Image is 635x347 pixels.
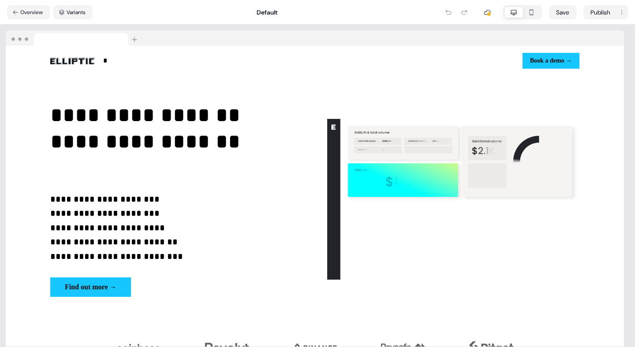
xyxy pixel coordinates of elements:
div: Book a demo → [318,53,579,69]
div: Image* [50,55,311,66]
img: Image [50,58,94,64]
button: Publish [583,5,616,19]
img: Browser topbar [6,30,141,46]
button: Find out more → [50,277,131,297]
img: Image [327,102,579,297]
div: Default [257,8,277,17]
button: Save [549,5,576,19]
div: Find out more → [50,277,303,297]
button: Overview [7,5,50,19]
button: Variants [53,5,93,19]
button: Book a demo → [523,53,579,69]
